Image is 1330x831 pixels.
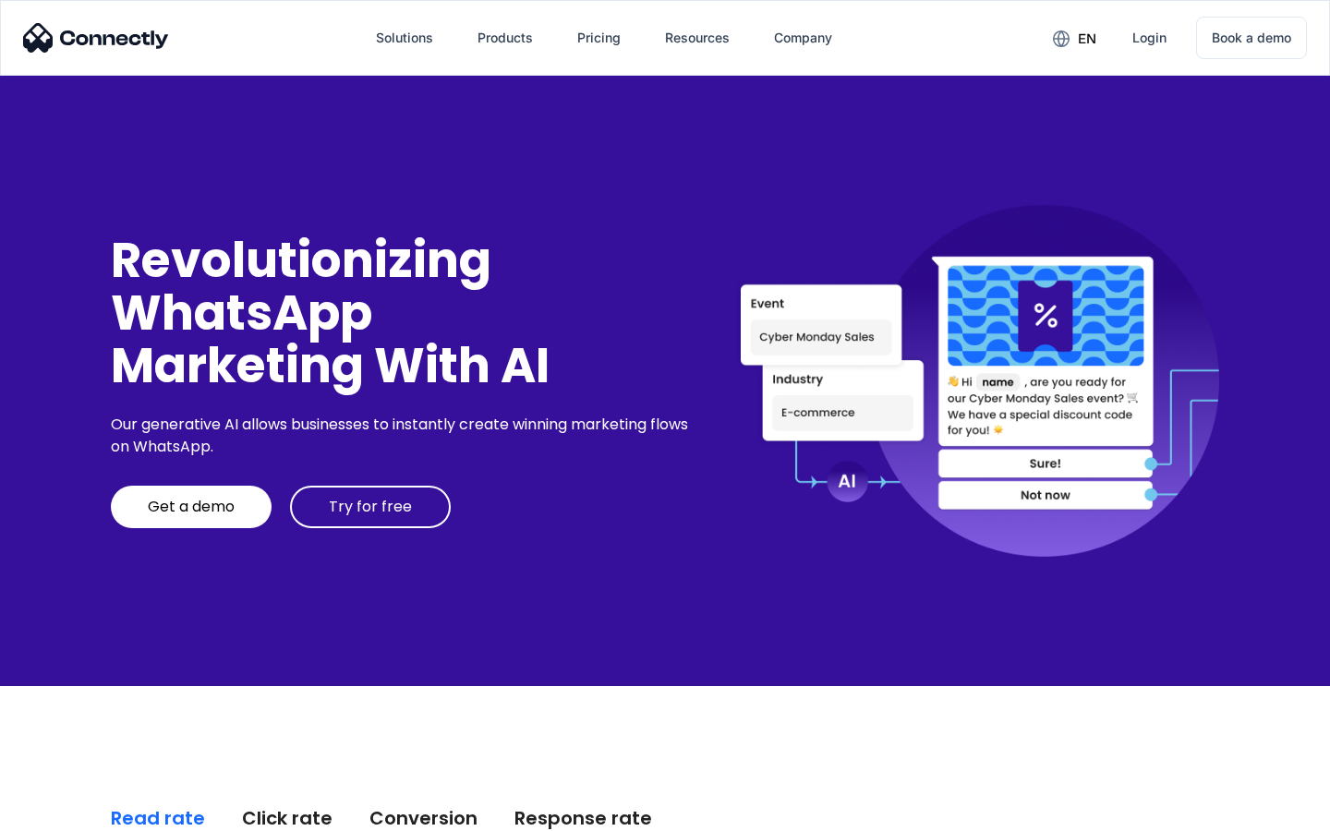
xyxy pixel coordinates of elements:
div: Revolutionizing WhatsApp Marketing With AI [111,234,695,392]
a: Get a demo [111,486,272,528]
div: Click rate [242,805,332,831]
div: Read rate [111,805,205,831]
div: en [1078,26,1096,52]
a: Login [1118,16,1181,60]
img: Connectly Logo [23,23,169,53]
div: Try for free [329,498,412,516]
div: Solutions [376,25,433,51]
a: Book a demo [1196,17,1307,59]
div: Company [774,25,832,51]
div: Login [1132,25,1167,51]
a: Try for free [290,486,451,528]
div: Response rate [514,805,652,831]
div: Resources [665,25,730,51]
div: Get a demo [148,498,235,516]
div: Products [478,25,533,51]
a: Pricing [562,16,635,60]
div: Pricing [577,25,621,51]
div: Conversion [369,805,478,831]
div: Our generative AI allows businesses to instantly create winning marketing flows on WhatsApp. [111,414,695,458]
